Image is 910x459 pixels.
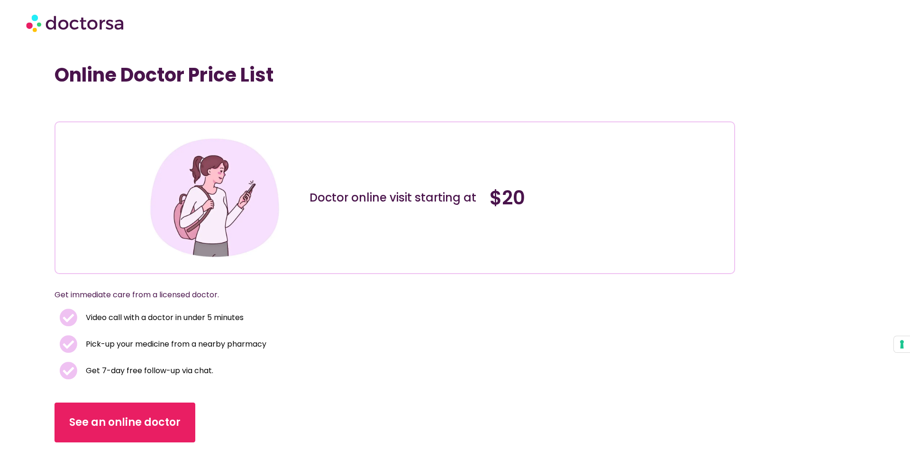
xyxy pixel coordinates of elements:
[309,190,480,205] div: Doctor online visit starting at
[55,288,712,302] p: Get immediate care from a licensed doctor.
[83,364,213,377] span: Get 7-day free follow-up via chat.
[146,129,283,266] img: Illustration depicting a young woman in a casual outfit, engaged with her smartphone. She has a p...
[490,186,660,209] h4: $20
[55,403,195,442] a: See an online doctor
[83,311,244,324] span: Video call with a doctor in under 5 minutes
[894,336,910,352] button: Your consent preferences for tracking technologies
[55,64,735,86] h1: Online Doctor Price List
[69,415,181,430] span: See an online doctor
[83,338,266,351] span: Pick-up your medicine from a nearby pharmacy
[129,101,272,112] iframe: Customer reviews powered by Trustpilot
